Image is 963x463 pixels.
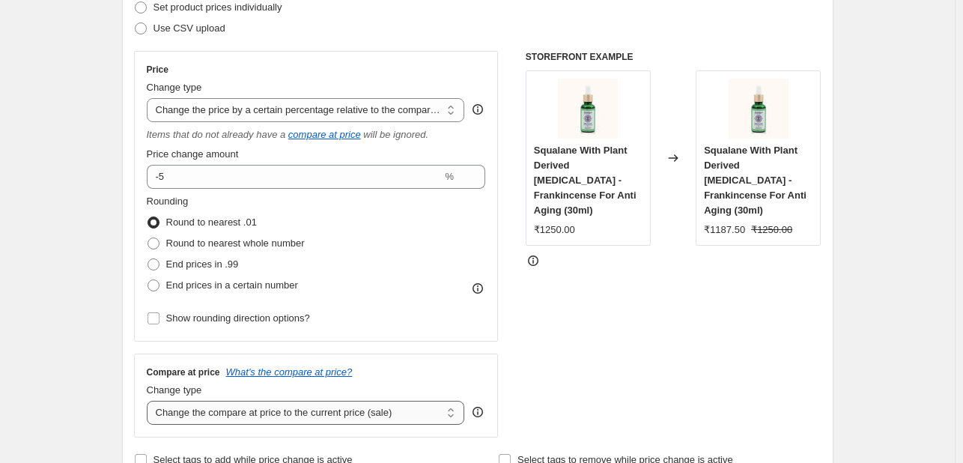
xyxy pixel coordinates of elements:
[147,129,286,140] i: Items that do not already have a
[147,366,220,378] h3: Compare at price
[166,312,310,324] span: Show rounding direction options?
[147,196,189,207] span: Rounding
[558,79,618,139] img: SqualaneWithPlantDerivedRetinol_80x.jpg
[470,102,485,117] div: help
[751,223,792,237] strike: ₹1250.00
[729,79,789,139] img: SqualaneWithPlantDerivedRetinol_80x.jpg
[166,258,239,270] span: End prices in .99
[147,384,202,396] span: Change type
[166,279,298,291] span: End prices in a certain number
[166,237,305,249] span: Round to nearest whole number
[154,22,225,34] span: Use CSV upload
[226,366,353,378] button: What's the compare at price?
[445,171,454,182] span: %
[147,165,443,189] input: -20
[147,82,202,93] span: Change type
[166,217,257,228] span: Round to nearest .01
[534,223,575,237] div: ₹1250.00
[470,405,485,420] div: help
[288,129,361,140] button: compare at price
[363,129,428,140] i: will be ignored.
[526,51,821,63] h6: STOREFRONT EXAMPLE
[704,145,806,216] span: Squalane With Plant Derived [MEDICAL_DATA] - Frankincense For Anti Aging (30ml)
[147,64,168,76] h3: Price
[147,148,239,160] span: Price change amount
[534,145,637,216] span: Squalane With Plant Derived [MEDICAL_DATA] - Frankincense For Anti Aging (30ml)
[154,1,282,13] span: Set product prices individually
[704,223,745,237] div: ₹1187.50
